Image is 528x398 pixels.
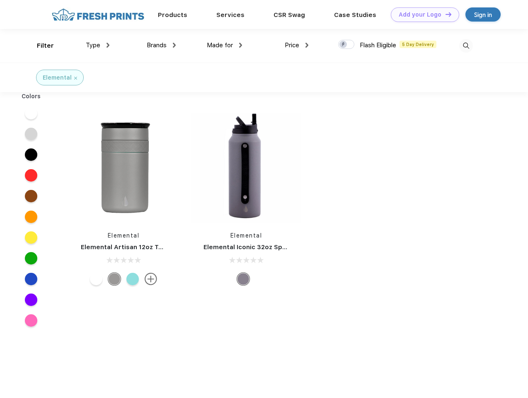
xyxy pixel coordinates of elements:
img: dropdown.png [173,43,176,48]
div: Colors [15,92,47,101]
a: Elemental [230,232,262,239]
a: Elemental Iconic 32oz Sport Water Bottle [203,243,335,251]
img: func=resize&h=266 [68,113,179,223]
span: Brands [147,41,167,49]
a: Services [216,11,245,19]
img: fo%20logo%202.webp [49,7,147,22]
div: Graphite [108,273,121,285]
img: dropdown.png [239,43,242,48]
img: dropdown.png [305,43,308,48]
div: White [90,273,102,285]
a: Elemental [108,232,140,239]
img: func=resize&h=266 [191,113,301,223]
img: DT [446,12,451,17]
img: filter_cancel.svg [74,77,77,80]
a: Elemental Artisan 12oz Tumbler [81,243,181,251]
img: desktop_search.svg [459,39,473,53]
div: Add your Logo [399,11,441,18]
div: Sign in [474,10,492,19]
div: Robin's Egg [126,273,139,285]
span: Price [285,41,299,49]
a: Sign in [465,7,501,22]
img: dropdown.png [107,43,109,48]
div: Elemental [43,73,72,82]
img: more.svg [145,273,157,285]
span: Type [86,41,100,49]
span: Flash Eligible [360,41,396,49]
span: Made for [207,41,233,49]
div: Graphite [237,273,249,285]
div: Filter [37,41,54,51]
a: Products [158,11,187,19]
span: 5 Day Delivery [400,41,436,48]
a: CSR Swag [274,11,305,19]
